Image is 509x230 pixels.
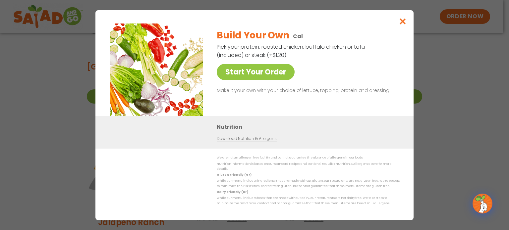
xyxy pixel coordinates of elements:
p: We are not an allergen free facility and cannot guarantee the absence of allergens in our foods. [217,155,400,160]
button: Close modal [392,10,414,32]
p: Nutrition information is based on our standard recipes and portion sizes. Click Nutrition & Aller... [217,161,400,171]
img: wpChatIcon [473,194,492,213]
h3: Nutrition [217,123,404,131]
p: Make it your own with your choice of lettuce, topping, protein and dressing! [217,87,398,95]
h2: Build Your Own [217,28,289,42]
p: While our menu includes ingredients that are made without gluten, our restaurants are not gluten ... [217,178,400,189]
a: Download Nutrition & Allergens [217,136,276,142]
strong: Dairy Friendly (DF) [217,190,248,194]
p: Pick your protein: roasted chicken, buffalo chicken or tofu (included) or steak (+$1.20) [217,43,366,59]
a: Start Your Order [217,64,295,80]
strong: Gluten Friendly (GF) [217,173,251,177]
p: Cal [293,32,303,40]
p: While our menu includes foods that are made without dairy, our restaurants are not dairy free. We... [217,196,400,206]
img: Featured product photo for Build Your Own [110,23,203,116]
